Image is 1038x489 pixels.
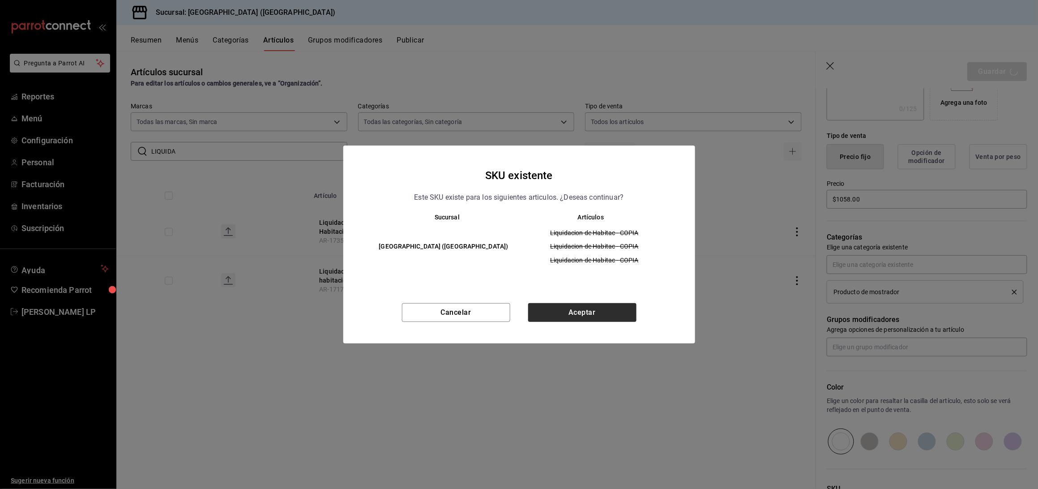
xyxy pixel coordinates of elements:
button: Cancelar [402,303,510,322]
h4: SKU existente [485,167,553,184]
span: Liquidacion de Habitac - COPIA [527,242,662,251]
span: Liquidacion de Habitac - COPIA [527,256,662,265]
th: Sucursal [361,214,519,221]
button: Aceptar [528,303,636,322]
h6: [GEOGRAPHIC_DATA] ([GEOGRAPHIC_DATA]) [376,242,512,252]
th: Artículos [519,214,677,221]
p: Este SKU existe para los siguientes articulos. ¿Deseas continuar? [414,192,624,203]
span: Liquidacion de Habitac - COPIA [527,228,662,237]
